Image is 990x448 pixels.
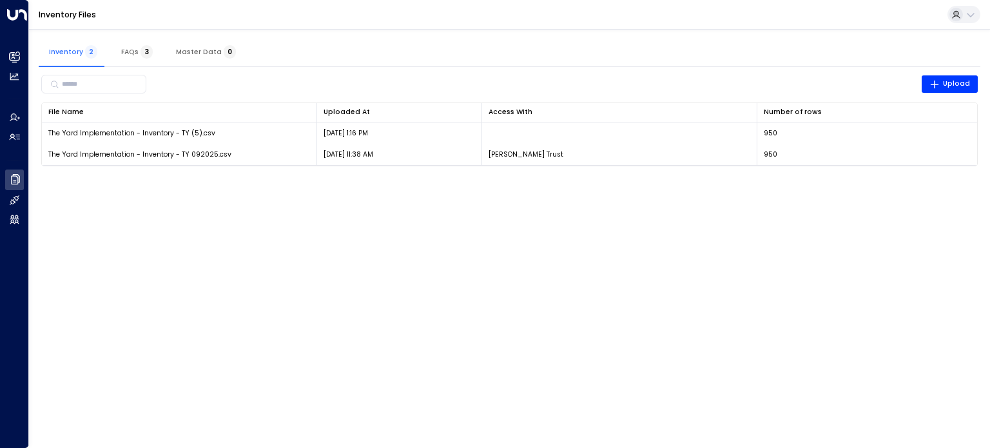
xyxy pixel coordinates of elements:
[141,45,153,59] span: 3
[176,48,236,56] span: Master Data
[929,78,971,90] span: Upload
[489,150,563,159] p: [PERSON_NAME] Trust
[764,128,777,138] span: 950
[49,48,97,56] span: Inventory
[48,150,231,159] span: The Yard Implementation - Inventory - TY 092025.csv
[324,128,368,138] p: [DATE] 1:16 PM
[324,106,474,118] div: Uploaded At
[39,9,96,20] a: Inventory Files
[764,150,777,159] span: 950
[324,150,373,159] p: [DATE] 11:38 AM
[48,128,215,138] span: The Yard Implementation - Inventory - TY (5).csv
[324,106,370,118] div: Uploaded At
[764,106,971,118] div: Number of rows
[224,45,236,59] span: 0
[489,106,750,118] div: Access With
[85,45,97,59] span: 2
[48,106,309,118] div: File Name
[121,48,153,56] span: FAQs
[922,75,978,93] button: Upload
[764,106,822,118] div: Number of rows
[48,106,84,118] div: File Name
